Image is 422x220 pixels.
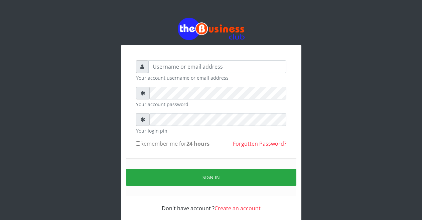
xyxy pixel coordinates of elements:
[136,140,209,148] label: Remember me for
[136,127,286,134] small: Your login pin
[136,74,286,81] small: Your account username or email address
[215,205,261,212] a: Create an account
[186,140,209,147] b: 24 hours
[136,141,140,146] input: Remember me for24 hours
[233,140,286,147] a: Forgotten Password?
[148,60,286,73] input: Username or email address
[136,196,286,212] div: Don't have account ?
[136,101,286,108] small: Your account password
[126,169,296,186] button: Sign in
